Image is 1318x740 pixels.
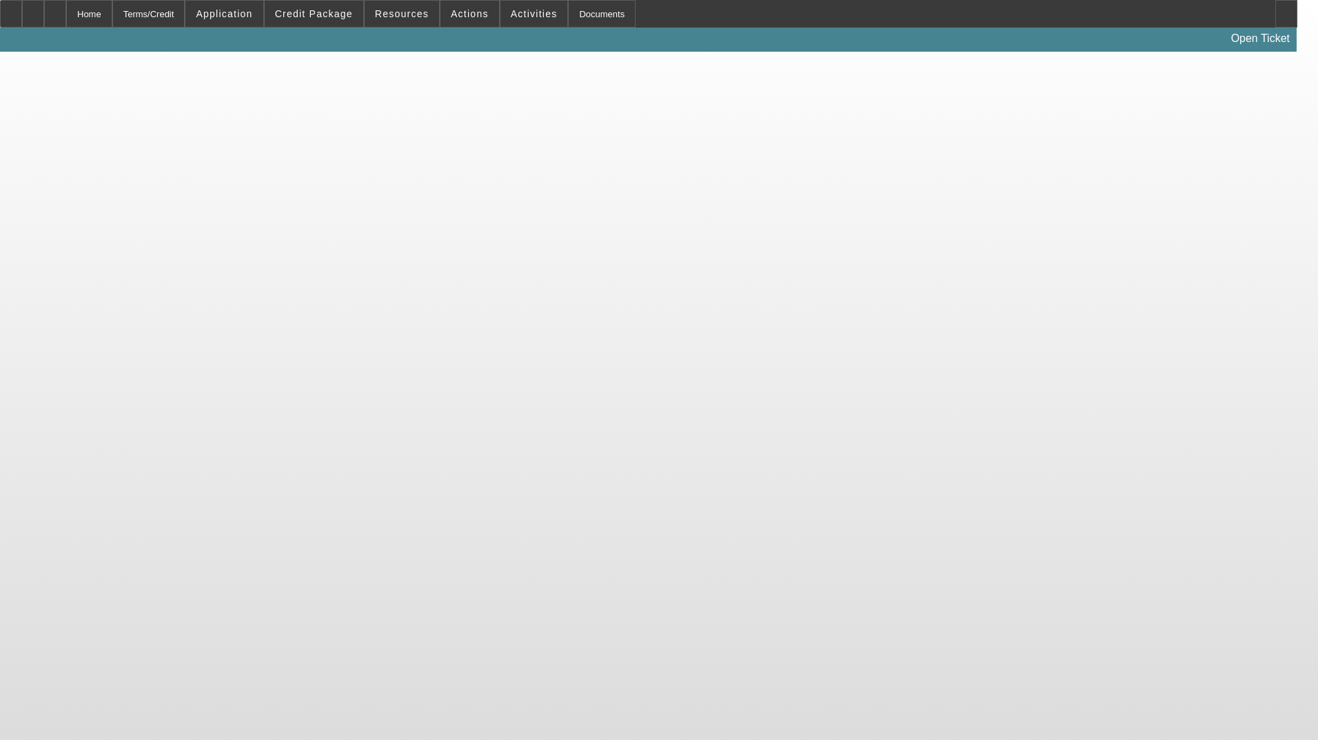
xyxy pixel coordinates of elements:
button: Credit Package [265,1,363,27]
span: Application [196,8,252,19]
button: Activities [500,1,568,27]
span: Actions [451,8,489,19]
span: Credit Package [275,8,353,19]
button: Application [185,1,263,27]
button: Resources [365,1,439,27]
a: Open Ticket [1226,27,1295,50]
button: Actions [440,1,499,27]
span: Activities [511,8,558,19]
span: Resources [375,8,429,19]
